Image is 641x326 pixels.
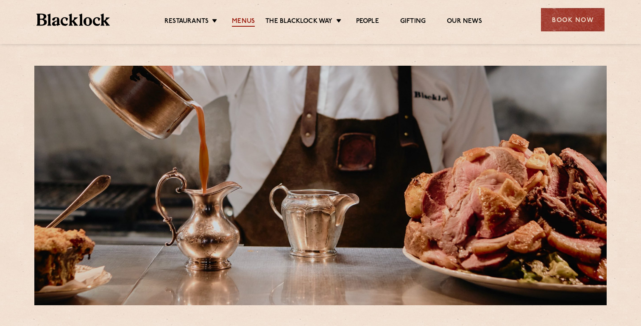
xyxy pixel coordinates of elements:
a: Restaurants [164,17,209,27]
img: BL_Textured_Logo-footer-cropped.svg [36,14,110,26]
a: Menus [232,17,255,27]
div: Book Now [541,8,605,31]
a: The Blacklock Way [265,17,332,27]
a: People [356,17,379,27]
a: Gifting [400,17,426,27]
a: Our News [447,17,482,27]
